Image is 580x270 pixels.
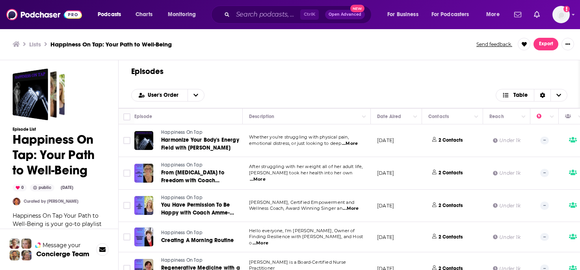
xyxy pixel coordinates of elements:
[377,112,401,121] div: Date Aired
[343,205,359,212] span: ...More
[136,9,152,20] span: Charts
[123,170,130,177] span: Toggle select row
[249,134,349,140] span: Whether you're struggling with physical pain,
[249,205,342,211] span: Wellness Coach, Award Winning Singer an
[342,141,358,147] span: ...More
[24,199,78,204] a: Curated by [PERSON_NAME]
[534,89,550,101] div: Sort Direction
[537,112,548,121] div: Power Score
[21,250,32,261] img: Barbara Profile
[377,170,394,176] p: [DATE]
[377,137,394,144] p: [DATE]
[249,234,363,246] span: Finding Resilience with [PERSON_NAME], and Host o
[439,234,463,240] p: 2 Contacts
[474,41,515,48] button: Send feedback.
[43,241,81,249] span: Message your
[131,67,567,76] h1: Episodes
[58,185,76,191] div: [DATE]
[377,234,394,240] p: [DATE]
[486,9,500,20] span: More
[219,6,379,24] div: Search podcasts, credits, & more...
[161,237,243,244] a: Creating A Morning Routine
[30,184,54,191] div: public
[359,112,369,121] button: Column Actions
[6,7,82,22] img: Podchaser - Follow, Share and Rate Podcasts
[13,132,106,178] h1: Happiness On Tap: Your Path to Well-Being
[253,240,268,246] span: ...More
[13,198,20,205] img: LeannHerron
[411,112,420,121] button: Column Actions
[531,8,543,21] a: Show notifications dropdown
[161,162,203,168] span: Happiness On Tap
[249,228,355,233] span: Hello everyone, I’m [PERSON_NAME], Owner of
[552,6,570,23] button: Show profile menu
[439,137,463,144] p: 2 Contacts
[552,6,570,23] img: User Profile
[98,9,121,20] span: Podcasts
[131,89,204,102] h2: Choose List sort
[540,169,549,177] p: --
[563,6,570,12] svg: Add a profile image
[493,202,520,209] div: Under 1k
[496,89,568,102] button: Choose View
[161,237,234,244] span: Creating A Morning Routine
[513,92,528,98] span: Table
[161,202,234,224] span: You Have Permission To Be Happy with Coach Amme-[PERSON_NAME]
[540,137,549,144] p: --
[233,8,300,21] input: Search podcasts, credits, & more...
[428,227,469,247] button: 2 Contacts
[188,89,204,101] button: open menu
[493,170,520,176] div: Under 1k
[534,38,558,50] button: Show More Button
[329,13,361,17] span: Open Advanced
[21,239,32,249] img: Jules Profile
[130,8,157,21] a: Charts
[161,257,243,264] a: Happiness On Tap
[161,195,203,200] span: Happiness On Tap
[493,137,520,144] div: Under 1k
[161,129,243,136] a: Happiness On Tap
[489,112,504,121] div: Reach
[428,162,469,185] button: 2 Contacts
[161,257,203,263] span: Happiness On Tap
[162,8,206,21] button: open menu
[325,10,365,19] button: Open AdvancedNew
[161,229,243,237] a: Happiness On Tap
[493,234,520,240] div: Under 1k
[426,8,481,21] button: open menu
[377,202,394,209] p: [DATE]
[161,169,243,185] a: From [MEDICAL_DATA] to Freedom with Coach [PERSON_NAME]
[9,239,20,249] img: Sydney Profile
[134,112,152,121] div: Episode
[382,8,428,21] button: open menu
[132,92,188,98] button: open menu
[481,8,509,21] button: open menu
[36,250,89,258] h3: Concierge Team
[148,92,181,98] span: User's Order
[540,202,549,209] p: --
[439,170,463,176] p: 2 Contacts
[9,250,20,261] img: Jon Profile
[249,164,362,169] span: After struggling with her weight all of her adult life,
[249,170,352,176] span: [PERSON_NAME] took her health into her own
[161,201,243,217] a: You Have Permission To Be Happy with Coach Amme-[PERSON_NAME]
[50,41,172,48] h3: Happiness On Tap: Your Path to Well-Being
[13,212,102,252] span: Happiness On Tap Your Path to Well-Being is your go-to playlist for inspiration, motivation, and ...
[92,8,131,21] button: open menu
[13,184,27,191] div: 0
[428,129,469,152] button: 2 Contacts
[539,41,553,47] span: Export
[519,112,528,121] button: Column Actions
[428,194,469,217] button: 2 Contacts
[161,137,239,151] span: Harmonize Your Body's Energy Field with [PERSON_NAME]
[300,9,319,20] span: Ctrl K
[431,9,469,20] span: For Podcasters
[161,194,243,202] a: Happiness On Tap
[29,41,41,48] a: Lists
[565,112,576,121] div: Has Guests
[428,112,449,121] div: Contacts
